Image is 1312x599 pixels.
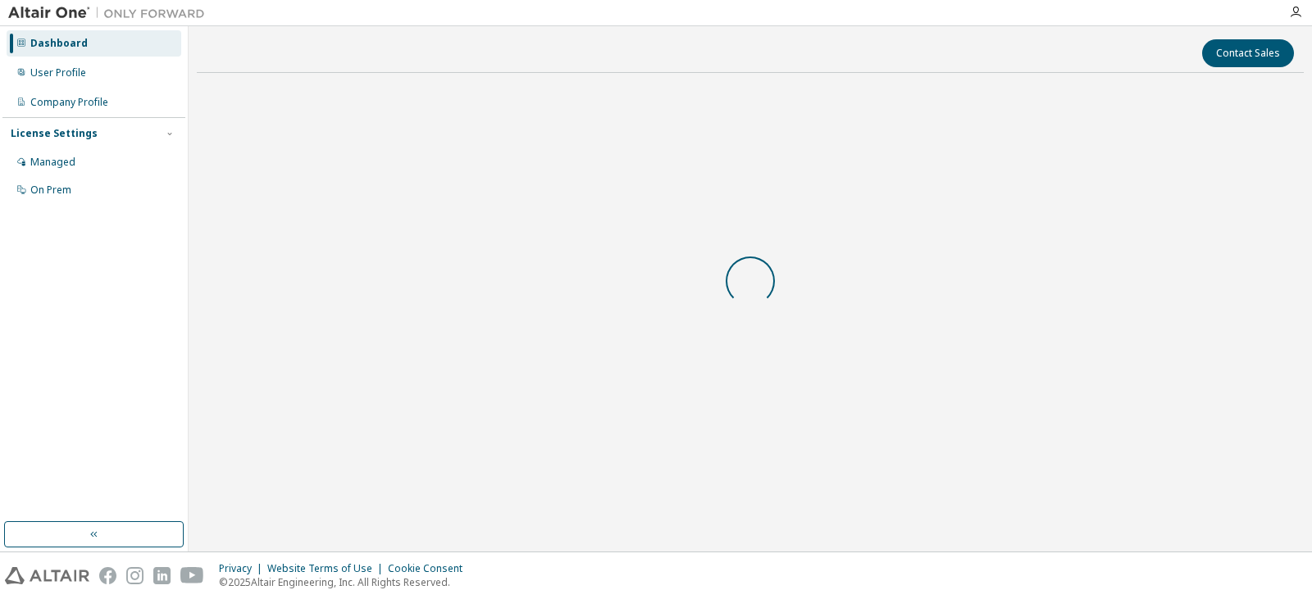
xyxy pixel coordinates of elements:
div: License Settings [11,127,98,140]
img: instagram.svg [126,567,143,584]
img: linkedin.svg [153,567,171,584]
div: On Prem [30,184,71,197]
img: Altair One [8,5,213,21]
div: Cookie Consent [388,562,472,575]
div: Managed [30,156,75,169]
img: youtube.svg [180,567,204,584]
button: Contact Sales [1202,39,1294,67]
div: Website Terms of Use [267,562,388,575]
div: Company Profile [30,96,108,109]
p: © 2025 Altair Engineering, Inc. All Rights Reserved. [219,575,472,589]
div: Dashboard [30,37,88,50]
div: User Profile [30,66,86,79]
div: Privacy [219,562,267,575]
img: facebook.svg [99,567,116,584]
img: altair_logo.svg [5,567,89,584]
